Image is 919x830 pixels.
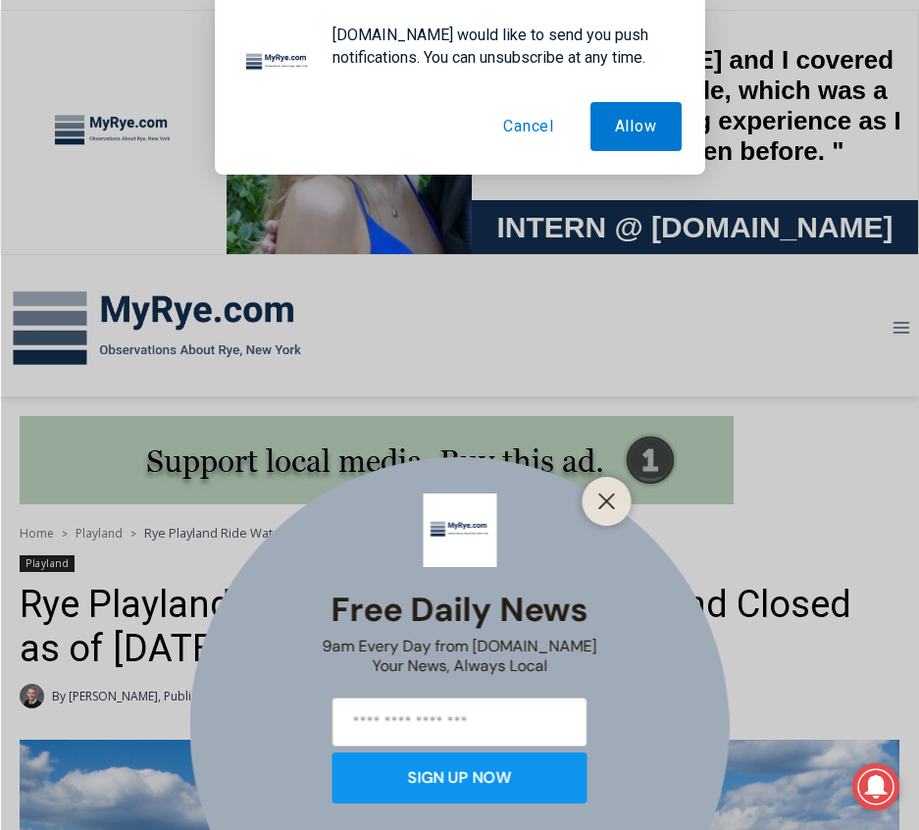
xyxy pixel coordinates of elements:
[317,24,682,69] div: [DOMAIN_NAME] would like to send you push notifications. You can unsubscribe at any time.
[6,202,192,277] span: Open Tues. - Sun. [PHONE_NUMBER]
[472,190,918,244] a: Intern @ [DOMAIN_NAME]
[480,1,911,190] div: "[PERSON_NAME] and I covered the [DATE] Parade, which was a really eye opening experience as I ha...
[238,24,317,102] img: notification icon
[202,123,288,234] div: "the precise, almost orchestrated movements of cutting and assembling sushi and [PERSON_NAME] mak...
[1,197,197,244] a: Open Tues. - Sun. [PHONE_NUMBER]
[496,195,893,239] span: Intern @ [DOMAIN_NAME]
[479,102,579,151] button: Cancel
[590,102,682,151] button: Allow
